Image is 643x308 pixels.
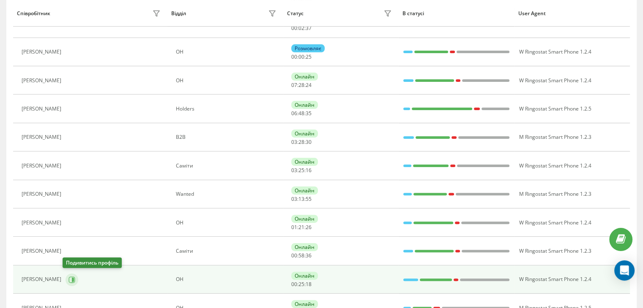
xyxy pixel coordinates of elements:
span: 03 [291,167,297,174]
div: [PERSON_NAME] [22,49,63,55]
span: 25 [306,53,312,60]
div: ОН [176,49,279,55]
span: 01 [291,224,297,231]
span: 06 [291,110,297,117]
div: : : [291,253,312,259]
div: [PERSON_NAME] [22,163,63,169]
span: 13 [298,195,304,203]
span: 03 [291,138,297,146]
div: Онлайн [291,101,318,109]
span: W Ringostat Smart Phone 1.2.4 [519,276,591,283]
div: Співробітник [17,11,50,16]
div: Онлайн [291,158,318,166]
span: 36 [306,252,312,259]
span: 00 [291,53,297,60]
div: Подивитись профіль [63,257,122,268]
div: [PERSON_NAME] [22,134,63,140]
div: [PERSON_NAME] [22,106,63,112]
span: 28 [298,138,304,146]
span: 00 [291,252,297,259]
div: : : [291,196,312,202]
div: Holders [176,106,279,112]
div: ОН [176,276,279,282]
div: Онлайн [291,215,318,223]
span: 58 [298,252,304,259]
span: 25 [298,281,304,288]
span: 25 [298,167,304,174]
span: W Ringostat Smart Phone 1.2.4 [519,77,591,84]
span: W Ringostat Smart Phone 1.2.5 [519,105,591,112]
span: 00 [291,24,297,32]
div: : : [291,82,312,88]
span: 35 [306,110,312,117]
div: : : [291,168,312,173]
div: Розмовляє [291,44,325,52]
div: В2В [176,134,279,140]
span: 02 [298,24,304,32]
div: ОН [176,78,279,84]
div: Саміти [176,163,279,169]
div: [PERSON_NAME] [22,220,63,226]
span: 55 [306,195,312,203]
div: Саміти [176,248,279,254]
div: : : [291,139,312,145]
span: 00 [291,281,297,288]
div: Онлайн [291,300,318,308]
div: Онлайн [291,272,318,280]
div: [PERSON_NAME] [22,191,63,197]
span: W Ringostat Smart Phone 1.2.4 [519,219,591,226]
span: 00 [298,53,304,60]
div: : : [291,25,312,31]
div: Wanted [176,191,279,197]
div: [PERSON_NAME] [22,78,63,84]
span: 21 [298,224,304,231]
div: В статусі [402,11,510,16]
div: : : [291,54,312,60]
span: W Ringostat Smart Phone 1.2.4 [519,162,591,169]
span: 28 [298,81,304,89]
span: W Ringostat Smart Phone 1.2.4 [519,48,591,55]
div: Відділ [171,11,186,16]
span: M Ringostat Smart Phone 1.2.3 [519,133,591,140]
span: 37 [306,24,312,32]
div: Статус [287,11,304,16]
div: ОН [176,21,279,27]
span: 26 [306,224,312,231]
div: Онлайн [291,243,318,251]
div: [PERSON_NAME] [22,276,63,282]
span: 16 [306,167,312,174]
span: 30 [306,138,312,146]
div: : : [291,281,312,287]
span: 07 [291,81,297,89]
span: 24 [306,81,312,89]
div: ОН [176,220,279,226]
span: M Ringostat Smart Phone 1.2.3 [519,190,591,197]
div: [PERSON_NAME] [22,248,63,254]
div: Open Intercom Messenger [614,260,635,281]
span: 18 [306,281,312,288]
div: User Agent [518,11,626,16]
span: 03 [291,195,297,203]
span: W Ringostat Smart Phone 1.2.3 [519,247,591,254]
div: Онлайн [291,186,318,195]
div: Онлайн [291,73,318,81]
div: Онлайн [291,130,318,138]
div: : : [291,111,312,116]
span: 48 [298,110,304,117]
div: [PERSON_NAME] [22,21,63,27]
div: : : [291,224,312,230]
